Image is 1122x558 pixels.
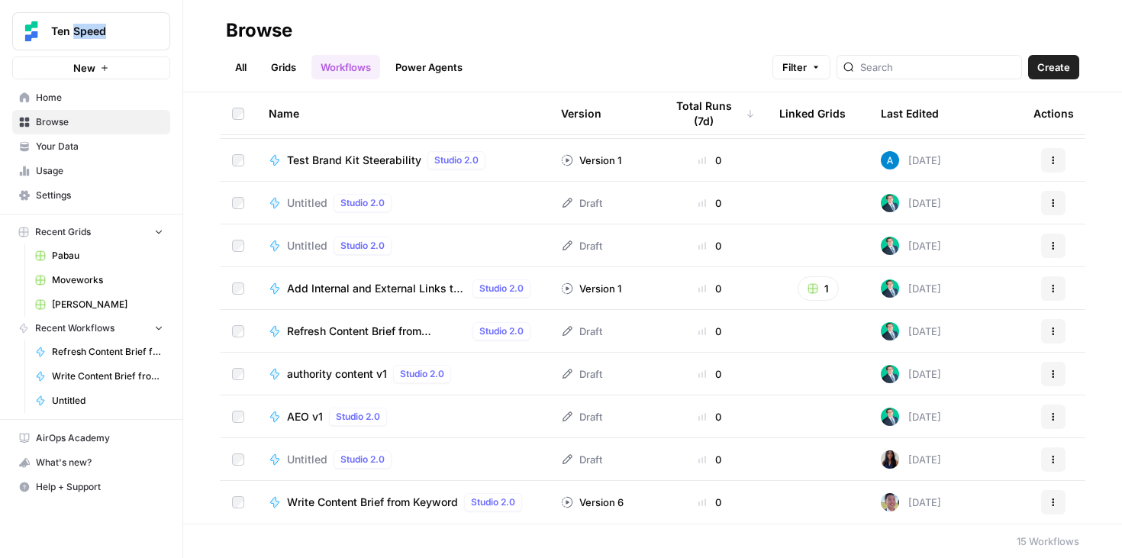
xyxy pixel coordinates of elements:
[665,366,755,382] div: 0
[12,85,170,110] a: Home
[287,238,327,253] span: Untitled
[340,196,385,210] span: Studio 2.0
[28,340,170,364] a: Refresh Content Brief from Keyword [DEV]
[35,321,114,335] span: Recent Workflows
[1017,534,1079,549] div: 15 Workflows
[665,238,755,253] div: 0
[336,410,380,424] span: Studio 2.0
[1037,60,1070,75] span: Create
[12,317,170,340] button: Recent Workflows
[1033,92,1074,134] div: Actions
[73,60,95,76] span: New
[269,322,537,340] a: Refresh Content Brief from Keyword [DEV]Studio 2.0
[36,115,163,129] span: Browse
[12,12,170,50] button: Workspace: Ten Speed
[665,281,755,296] div: 0
[269,365,537,383] a: authority content v1Studio 2.0
[561,452,602,467] div: Draft
[782,60,807,75] span: Filter
[52,394,163,408] span: Untitled
[269,493,537,511] a: Write Content Brief from KeywordStudio 2.0
[269,408,537,426] a: AEO v1Studio 2.0
[12,450,170,475] button: What's new?
[269,450,537,469] a: UntitledStudio 2.0
[287,281,466,296] span: Add Internal and External Links to Page
[561,495,624,510] div: Version 6
[340,239,385,253] span: Studio 2.0
[881,279,899,298] img: loq7q7lwz012dtl6ci9jrncps3v6
[226,18,292,43] div: Browse
[12,159,170,183] a: Usage
[287,195,327,211] span: Untitled
[479,324,524,338] span: Studio 2.0
[471,495,515,509] span: Studio 2.0
[881,450,899,469] img: rox323kbkgutb4wcij4krxobkpon
[269,237,537,255] a: UntitledStudio 2.0
[287,409,323,424] span: AEO v1
[287,153,421,168] span: Test Brand Kit Steerability
[52,369,163,383] span: Write Content Brief from Keyword [DEV]
[13,451,169,474] div: What's new?
[881,322,899,340] img: loq7q7lwz012dtl6ci9jrncps3v6
[881,365,941,383] div: [DATE]
[881,237,899,255] img: loq7q7lwz012dtl6ci9jrncps3v6
[779,92,846,134] div: Linked Grids
[52,298,163,311] span: [PERSON_NAME]
[28,389,170,413] a: Untitled
[12,183,170,208] a: Settings
[12,475,170,499] button: Help + Support
[665,409,755,424] div: 0
[561,281,621,296] div: Version 1
[287,452,327,467] span: Untitled
[772,55,830,79] button: Filter
[269,194,537,212] a: UntitledStudio 2.0
[311,55,380,79] a: Workflows
[881,322,941,340] div: [DATE]
[28,292,170,317] a: [PERSON_NAME]
[28,244,170,268] a: Pabau
[287,366,387,382] span: authority content v1
[665,324,755,339] div: 0
[12,110,170,134] a: Browse
[881,279,941,298] div: [DATE]
[479,282,524,295] span: Studio 2.0
[881,450,941,469] div: [DATE]
[262,55,305,79] a: Grids
[881,493,899,511] img: 99f2gcj60tl1tjps57nny4cf0tt1
[386,55,472,79] a: Power Agents
[665,495,755,510] div: 0
[561,92,601,134] div: Version
[12,426,170,450] a: AirOps Academy
[881,365,899,383] img: loq7q7lwz012dtl6ci9jrncps3v6
[28,364,170,389] a: Write Content Brief from Keyword [DEV]
[269,279,537,298] a: Add Internal and External Links to PageStudio 2.0
[269,151,537,169] a: Test Brand Kit SteerabilityStudio 2.0
[36,140,163,153] span: Your Data
[12,56,170,79] button: New
[798,276,839,301] button: 1
[665,195,755,211] div: 0
[52,273,163,287] span: Moveworks
[269,92,537,134] div: Name
[36,189,163,202] span: Settings
[665,92,755,134] div: Total Runs (7d)
[226,55,256,79] a: All
[881,408,899,426] img: loq7q7lwz012dtl6ci9jrncps3v6
[561,324,602,339] div: Draft
[881,408,941,426] div: [DATE]
[400,367,444,381] span: Studio 2.0
[18,18,45,45] img: Ten Speed Logo
[28,268,170,292] a: Moveworks
[561,238,602,253] div: Draft
[665,153,755,168] div: 0
[561,366,602,382] div: Draft
[36,164,163,178] span: Usage
[881,194,941,212] div: [DATE]
[340,453,385,466] span: Studio 2.0
[881,237,941,255] div: [DATE]
[52,249,163,263] span: Pabau
[881,194,899,212] img: loq7q7lwz012dtl6ci9jrncps3v6
[561,409,602,424] div: Draft
[860,60,1015,75] input: Search
[881,92,939,134] div: Last Edited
